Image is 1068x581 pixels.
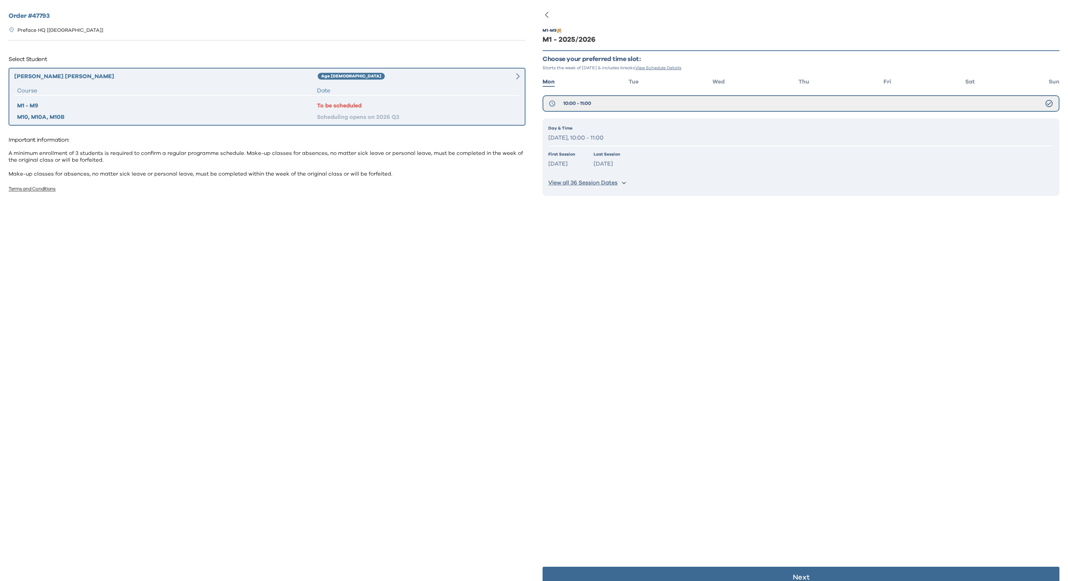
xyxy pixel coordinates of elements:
[629,79,639,85] span: Tue
[317,101,517,110] div: To be scheduled
[1049,79,1059,85] span: Sun
[543,95,1059,112] button: 10:00 - 11:00
[318,73,385,80] div: Age [DEMOGRAPHIC_DATA]
[965,79,975,85] span: Sat
[9,187,56,191] a: Terms and Conditions
[317,86,517,95] div: Date
[548,133,1054,143] p: [DATE], 10:00 - 11:00
[9,134,525,146] p: Important information:
[548,125,1054,131] p: Day & Time
[17,86,317,95] div: Course
[548,159,575,169] p: [DATE]
[543,55,1059,64] p: Choose your preferred time slot:
[543,79,555,85] span: Mon
[9,150,525,178] p: A minimum enrollment of 3 students is required to confirm a regular programme schedule. Make-up c...
[548,176,1054,190] button: View all 36 Session Dates
[17,27,103,34] p: Preface HQ [[GEOGRAPHIC_DATA]]
[883,79,891,85] span: Fri
[543,27,556,33] div: M1 - M9
[556,28,562,34] img: Subject Icon 1
[548,151,575,157] p: First Session
[9,54,525,65] p: Select Student
[543,65,1059,71] p: Starts the week of [DATE] & includes breaks.
[543,35,1059,45] div: M1 - 2025/2026
[17,113,317,121] div: M10, M10A, M10B
[799,79,809,85] span: Thu
[594,151,620,157] p: Last Session
[712,79,725,85] span: Wed
[793,574,810,581] p: Next
[9,11,525,21] h2: Order # 47793
[548,179,618,187] p: View all 36 Session Dates
[17,101,317,110] div: M1 - M9
[635,66,681,70] span: View Schedule Details
[317,113,517,121] div: Scheduling opens on 2026 Q2
[563,100,591,107] span: 10:00 - 11:00
[594,159,620,169] p: [DATE]
[14,72,318,81] div: [PERSON_NAME] [PERSON_NAME]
